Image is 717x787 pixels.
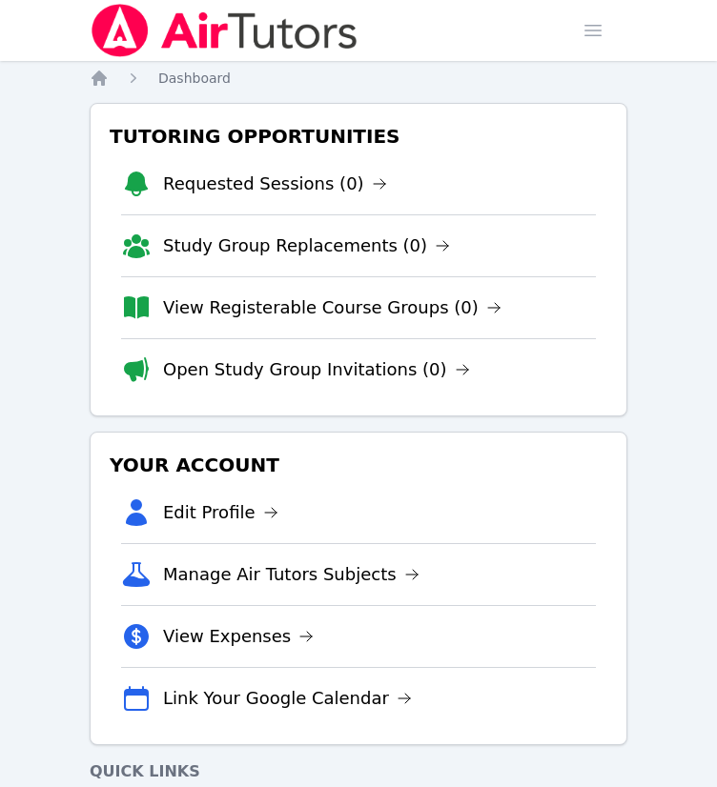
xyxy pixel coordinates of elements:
h4: Quick Links [90,760,627,783]
a: Open Study Group Invitations (0) [163,356,470,383]
span: Dashboard [158,71,231,86]
h3: Tutoring Opportunities [106,119,611,153]
a: Manage Air Tutors Subjects [163,561,420,588]
a: Study Group Replacements (0) [163,232,450,259]
a: View Expenses [163,623,314,650]
a: Dashboard [158,69,231,88]
a: Edit Profile [163,499,278,526]
img: Air Tutors [90,4,359,57]
a: Requested Sessions (0) [163,171,387,197]
a: Link Your Google Calendar [163,685,412,712]
nav: Breadcrumb [90,69,627,88]
h3: Your Account [106,448,611,482]
a: View Registerable Course Groups (0) [163,294,502,321]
